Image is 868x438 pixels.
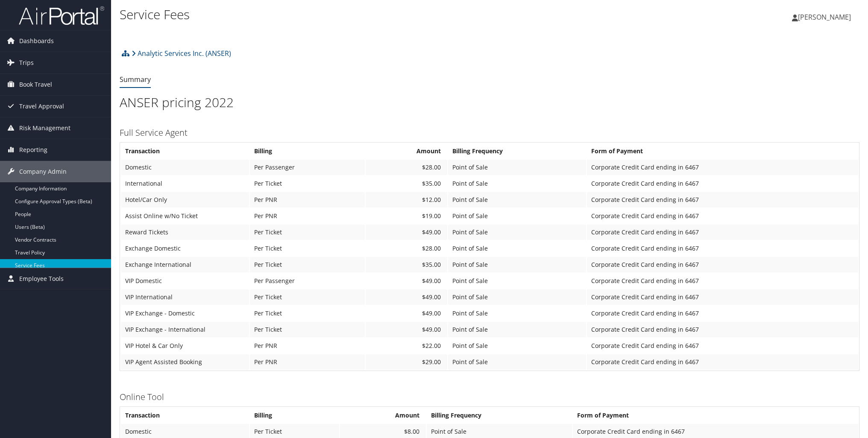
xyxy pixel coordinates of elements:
[250,225,365,240] td: Per Ticket
[587,241,858,256] td: Corporate Credit Card ending in 6467
[121,192,249,207] td: Hotel/Car Only
[250,289,365,305] td: Per Ticket
[587,208,858,224] td: Corporate Credit Card ending in 6467
[448,322,586,337] td: Point of Sale
[448,289,586,305] td: Point of Sale
[121,160,249,175] td: Domestic
[587,176,858,191] td: Corporate Credit Card ending in 6467
[448,241,586,256] td: Point of Sale
[448,192,586,207] td: Point of Sale
[792,4,859,30] a: [PERSON_NAME]
[366,322,448,337] td: $49.00
[798,12,851,22] span: [PERSON_NAME]
[250,322,365,337] td: Per Ticket
[121,241,249,256] td: Exchange Domestic
[132,45,231,62] a: Analytic Services Inc. (ANSER)
[587,306,858,321] td: Corporate Credit Card ending in 6467
[366,143,448,159] th: Amount
[250,273,365,289] td: Per Passenger
[250,306,365,321] td: Per Ticket
[19,268,64,289] span: Employee Tools
[121,408,249,423] th: Transaction
[448,306,586,321] td: Point of Sale
[340,408,426,423] th: Amount
[448,273,586,289] td: Point of Sale
[587,225,858,240] td: Corporate Credit Card ending in 6467
[587,143,858,159] th: Form of Payment
[250,338,365,353] td: Per PNR
[366,257,448,272] td: $35.00
[366,160,448,175] td: $28.00
[121,176,249,191] td: International
[448,208,586,224] td: Point of Sale
[121,225,249,240] td: Reward Tickets
[366,338,448,353] td: $22.00
[587,257,858,272] td: Corporate Credit Card ending in 6467
[587,322,858,337] td: Corporate Credit Card ending in 6467
[366,354,448,370] td: $29.00
[366,273,448,289] td: $49.00
[121,257,249,272] td: Exchange International
[120,391,859,403] h3: Online Tool
[366,176,448,191] td: $35.00
[120,93,859,111] h1: ANSER pricing 2022
[121,354,249,370] td: VIP Agent Assisted Booking
[448,160,586,175] td: Point of Sale
[448,338,586,353] td: Point of Sale
[19,139,47,161] span: Reporting
[250,143,365,159] th: Billing
[120,75,151,84] a: Summary
[250,408,339,423] th: Billing
[121,273,249,289] td: VIP Domestic
[19,52,34,73] span: Trips
[250,208,365,224] td: Per PNR
[121,208,249,224] td: Assist Online w/No Ticket
[587,338,858,353] td: Corporate Credit Card ending in 6467
[427,408,572,423] th: Billing Frequency
[573,408,858,423] th: Form of Payment
[19,30,54,52] span: Dashboards
[19,6,104,26] img: airportal-logo.png
[120,6,613,23] h1: Service Fees
[121,338,249,353] td: VIP Hotel & Car Only
[366,289,448,305] td: $49.00
[19,74,52,95] span: Book Travel
[366,225,448,240] td: $49.00
[366,241,448,256] td: $28.00
[448,257,586,272] td: Point of Sale
[250,257,365,272] td: Per Ticket
[250,241,365,256] td: Per Ticket
[587,192,858,207] td: Corporate Credit Card ending in 6467
[587,289,858,305] td: Corporate Credit Card ending in 6467
[587,160,858,175] td: Corporate Credit Card ending in 6467
[19,117,70,139] span: Risk Management
[121,143,249,159] th: Transaction
[587,354,858,370] td: Corporate Credit Card ending in 6467
[19,96,64,117] span: Travel Approval
[448,176,586,191] td: Point of Sale
[250,354,365,370] td: Per PNR
[587,273,858,289] td: Corporate Credit Card ending in 6467
[366,306,448,321] td: $49.00
[448,225,586,240] td: Point of Sale
[120,127,859,139] h3: Full Service Agent
[250,192,365,207] td: Per PNR
[366,208,448,224] td: $19.00
[121,289,249,305] td: VIP International
[448,354,586,370] td: Point of Sale
[448,143,586,159] th: Billing Frequency
[250,176,365,191] td: Per Ticket
[121,322,249,337] td: VIP Exchange - International
[250,160,365,175] td: Per Passenger
[19,161,67,182] span: Company Admin
[366,192,448,207] td: $12.00
[121,306,249,321] td: VIP Exchange - Domestic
